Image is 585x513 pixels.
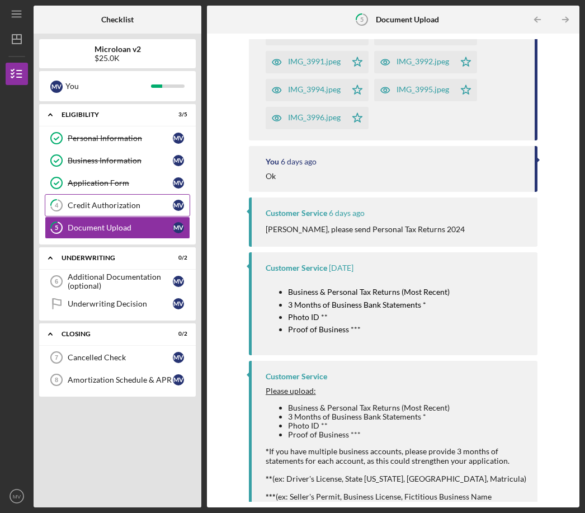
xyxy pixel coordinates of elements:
div: If you have multiple business accounts, please provide 3 months of statements for each account, a... [266,403,527,474]
div: IMG_3992.jpeg [397,57,449,66]
a: 6Additional Documentation (optional)MV [45,270,190,293]
div: M V [173,222,184,233]
div: (ex: Driver's License, State [US_STATE], [GEOGRAPHIC_DATA], Matricula) [266,474,527,483]
div: Document Upload [68,223,173,232]
tspan: 6 [55,278,58,285]
div: Cancelled Check [68,353,173,362]
tspan: 4 [55,202,59,209]
div: $25.0K [95,54,141,63]
a: 7Cancelled CheckMV [45,346,190,369]
tspan: 5 [360,16,364,23]
mark: Business & Personal Tax Returns (Most Recent) [288,287,450,296]
div: Customer Service [266,209,327,218]
button: IMG_3991.jpeg [266,51,369,73]
b: Checklist [101,15,134,24]
b: Microloan v2 [95,45,141,54]
p: [PERSON_NAME], please send Personal Tax Returns 2024 [266,223,465,236]
div: IMG_3994.jpeg [288,85,341,94]
div: 0 / 2 [167,255,187,261]
div: M V [173,200,184,211]
div: Customer Service [266,372,327,381]
li: Business & Personal Tax Returns (Most Recent) [288,403,527,412]
div: Underwriting Decision [68,299,173,308]
div: IMG_3995.jpeg [397,85,449,94]
li: Proof of Business *** [288,430,527,439]
a: Personal InformationMV [45,127,190,149]
tspan: 5 [55,224,58,232]
div: IMG_3991.jpeg [288,57,341,66]
mark: 3 Months of Business Bank Statements * [288,300,426,309]
mark: Proof of Business *** [288,324,361,334]
div: Additional Documentation (optional) [68,272,173,290]
div: M V [173,352,184,363]
tspan: 8 [55,376,58,383]
div: M V [173,374,184,385]
div: Closing [62,331,159,337]
a: 5Document UploadMV [45,217,190,239]
a: 8Amortization Schedule & APRMV [45,369,190,391]
li: 3 Months of Business Bank Statements * [288,412,527,421]
div: Customer Service [266,263,327,272]
div: M V [173,177,184,189]
div: Application Form [68,178,173,187]
div: M V [173,276,184,287]
a: 4Credit AuthorizationMV [45,194,190,217]
button: IMG_3995.jpeg [374,79,477,101]
div: You [266,157,279,166]
time: 2025-08-15 00:52 [329,209,365,218]
div: M V [173,133,184,144]
div: Underwriting [62,255,159,261]
button: IMG_3992.jpeg [374,51,477,73]
text: MV [13,493,21,500]
div: Personal Information [68,134,173,143]
mark: Photo ID ** [288,312,328,322]
div: Business Information [68,156,173,165]
div: 0 / 2 [167,331,187,337]
button: IMG_3996.jpeg [266,107,369,129]
div: Amortization Schedule & APR [68,375,173,384]
time: 2025-08-15 00:53 [281,157,317,166]
span: Please upload: [266,386,316,396]
div: M V [173,155,184,166]
a: Underwriting DecisionMV [45,293,190,315]
li: Photo ID ** [288,421,527,430]
div: Ok [266,172,276,181]
div: IMG_3996.jpeg [288,113,341,122]
time: 2025-08-11 20:02 [329,263,353,272]
button: MV [6,485,28,507]
div: M V [173,298,184,309]
button: IMG_3994.jpeg [266,79,369,101]
div: You [65,77,151,96]
a: Application FormMV [45,172,190,194]
div: M V [50,81,63,93]
a: Business InformationMV [45,149,190,172]
b: Document Upload [376,15,439,24]
div: 3 / 5 [167,111,187,118]
tspan: 7 [55,354,58,361]
div: Credit Authorization [68,201,173,210]
div: Eligibility [62,111,159,118]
